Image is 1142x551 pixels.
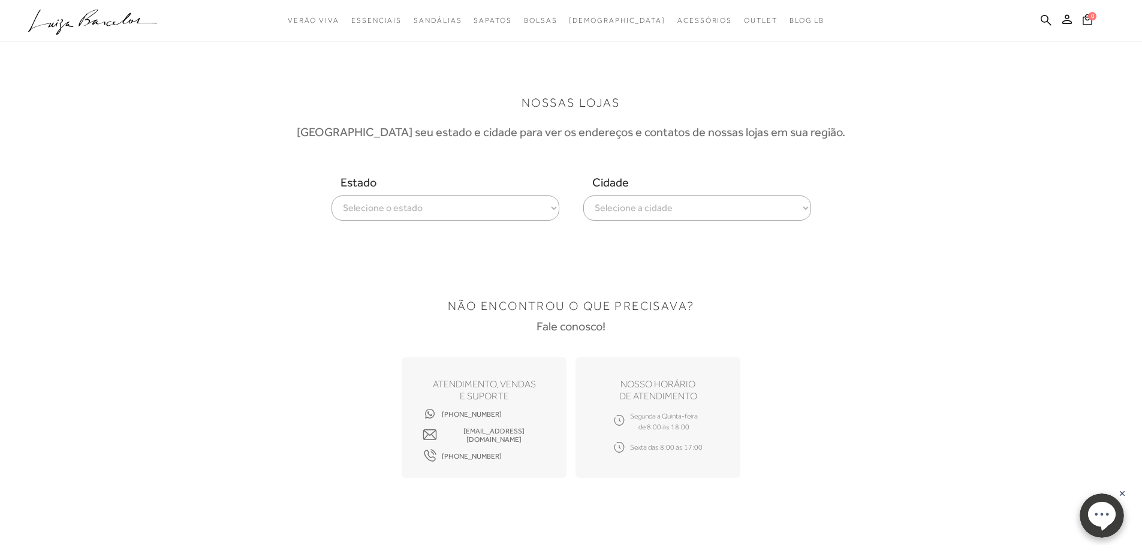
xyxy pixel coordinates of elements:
[423,449,502,464] a: [PHONE_NUMBER]
[1079,13,1096,29] button: 0
[414,16,462,25] span: Sandálias
[744,16,778,25] span: Outlet
[522,95,620,110] h1: NOSSAS LOJAS
[677,10,732,32] a: noSubCategoriesText
[583,175,811,189] span: Cidade
[524,16,558,25] span: Bolsas
[474,10,511,32] a: noSubCategoriesText
[474,16,511,25] span: Sapatos
[569,10,665,32] a: noSubCategoriesText
[433,378,536,402] h4: ATENDIMENTO, VENDAS e suporte
[351,16,402,25] span: Essenciais
[297,125,845,139] h3: [GEOGRAPHIC_DATA] seu estado e cidade para ver os endereços e contatos de nossas lojas em sua reg...
[790,10,824,32] a: BLOG LB
[790,16,824,25] span: BLOG LB
[423,407,502,422] a: [PHONE_NUMBER]
[677,16,732,25] span: Acessórios
[442,410,502,418] span: [PHONE_NUMBER]
[524,10,558,32] a: noSubCategoriesText
[619,378,697,402] h4: nosso horário de atendimento
[288,10,339,32] a: noSubCategoriesText
[332,175,559,189] span: Estado
[351,10,402,32] a: noSubCategoriesText
[288,16,339,25] span: Verão Viva
[448,299,695,313] h1: NÃO ENCONTROU O QUE PRECISAVA?
[630,442,703,453] span: Sexta das 8:00 às 17:00
[442,452,502,460] span: [PHONE_NUMBER]
[442,427,546,444] span: [EMAIL_ADDRESS][DOMAIN_NAME]
[744,10,778,32] a: noSubCategoriesText
[569,16,665,25] span: [DEMOGRAPHIC_DATA]
[537,319,605,333] h3: Fale conosco!
[1088,12,1096,20] span: 0
[630,411,698,432] span: Segunda a Quinta-feira de 8:00 às 18:00
[423,428,546,443] a: [EMAIL_ADDRESS][DOMAIN_NAME]
[414,10,462,32] a: noSubCategoriesText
